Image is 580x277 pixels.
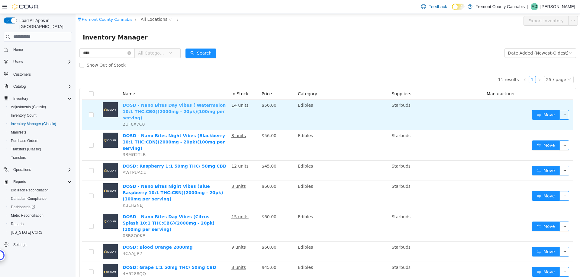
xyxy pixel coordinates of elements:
td: Edibles [220,147,314,167]
span: Settings [11,241,72,248]
span: Inventory Manager [7,19,76,28]
span: Name [47,77,60,82]
span: $56.00 [186,119,201,124]
button: Transfers [6,153,74,162]
td: Edibles [220,167,314,197]
button: Transfers (Classic) [6,145,74,153]
i: icon: close-circle [52,37,56,41]
a: Metrc Reconciliation [8,212,46,219]
button: Adjustments (Classic) [6,103,74,111]
button: Reports [1,178,74,186]
span: / [59,3,60,8]
span: Inventory Manager (Classic) [8,120,72,127]
span: Operations [11,166,72,173]
span: 2UF0X7C0 [47,108,69,113]
a: DOSD - Nano Bites Day Vibes (Citrus Splash 10:1 THC:CBG)(2000mg - 20pk)(100mg per serving) [47,200,139,218]
p: Fremont County Cannabis [475,3,525,10]
span: Washington CCRS [8,229,72,236]
button: Purchase Orders [6,137,74,145]
button: Home [1,45,74,54]
button: icon: ellipsis [484,127,494,136]
span: Reports [11,222,24,226]
a: DOSD - Nano Bites Night Vibes (Blue Raspberry 10:1 THC:CBN)(2000mg - 20pk)(100mg per serving) [47,170,148,187]
span: $60.00 [186,200,201,205]
span: $60.00 [186,170,201,175]
button: Catalog [1,82,74,91]
button: icon: swapMove [456,253,484,263]
u: 8 units [156,119,170,124]
button: [US_STATE] CCRS [6,228,74,237]
span: Adjustments (Classic) [11,105,46,109]
a: Inventory Count [8,112,39,119]
img: DOSD: Raspberry 1:1 50mg THC/ 50mg CBD placeholder [27,149,42,164]
span: Starbuds [316,150,335,155]
u: 8 units [156,170,170,175]
span: Feedback [428,4,447,10]
span: Canadian Compliance [8,195,72,202]
span: Suppliers [316,77,336,82]
button: icon: searchSearch [110,35,141,44]
button: Users [1,58,74,66]
span: BioTrack Reconciliation [8,187,72,194]
span: Metrc Reconciliation [8,212,72,219]
span: KBLH2NEJ [47,189,68,194]
span: Inventory [11,95,72,102]
span: BioTrack Reconciliation [11,188,49,193]
a: DOSD - Nano Bites Day Vibes ( Watermelon 10:1 THC:CBG)(2000mg - 20pk)(100mg per serving) [47,89,150,106]
a: DOSD: Blood Orange 2000mg [47,231,117,236]
span: Purchase Orders [8,137,72,144]
span: Reports [11,178,72,185]
span: Reports [8,220,72,228]
a: Adjustments (Classic) [8,103,48,111]
u: 9 units [156,231,170,236]
i: icon: down [93,37,97,42]
span: Starbuds [316,251,335,256]
img: Cova [12,4,39,10]
span: Transfers [11,155,26,160]
u: 8 units [156,251,170,256]
a: Purchase Orders [8,137,41,144]
p: | [527,3,528,10]
span: 4CAAJJR7 [47,237,67,242]
a: BioTrack Reconciliation [8,187,51,194]
span: Category [222,77,242,82]
i: icon: shop [2,4,6,8]
a: Dashboards [6,203,74,211]
a: Transfers (Classic) [8,146,43,153]
img: DOSD - Nano Bites Day Vibes ( Watermelon 10:1 THC:CBG)(2000mg - 20pk)(100mg per serving) placeholder [27,88,42,103]
a: Dashboards [8,203,37,211]
span: Home [11,46,72,53]
span: In Stock [156,77,173,82]
div: 25 / page [471,62,491,69]
span: Reports [13,179,26,184]
span: Purchase Orders [11,138,38,143]
img: DOSD: Blood Orange 2000mg placeholder [27,230,42,245]
button: Customers [1,70,74,78]
span: [US_STATE] CCRS [11,230,42,235]
li: Next Page [460,62,468,69]
button: Reports [6,220,74,228]
span: Users [11,58,72,65]
span: Home [13,47,23,52]
button: icon: swapMove [456,96,484,106]
a: Settings [11,241,29,248]
span: Catalog [11,83,72,90]
span: AWTPUACU [47,156,71,161]
button: Catalog [11,83,28,90]
span: Starbuds [316,200,335,205]
button: Inventory Manager (Classic) [6,120,74,128]
li: 11 results [422,62,443,69]
img: DOSD - Nano Bites Night Vibes (Blue Raspberry 10:1 THC:CBN)(2000mg - 20pk)(100mg per serving) pla... [27,169,42,184]
button: icon: swapMove [456,127,484,136]
button: Settings [1,240,74,249]
button: Reports [11,178,28,185]
button: icon: ellipsis [493,2,502,12]
button: icon: ellipsis [484,96,494,106]
a: DOSD - Nano Bites Night Vibes (Blackberry 10:1 THC:CBN)(2000mg - 20pk)(100mg per serving) [47,119,150,137]
button: icon: ellipsis [484,253,494,263]
span: Load All Apps in [GEOGRAPHIC_DATA] [17,17,72,30]
a: 1 [453,62,460,69]
span: $45.00 [186,251,201,256]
